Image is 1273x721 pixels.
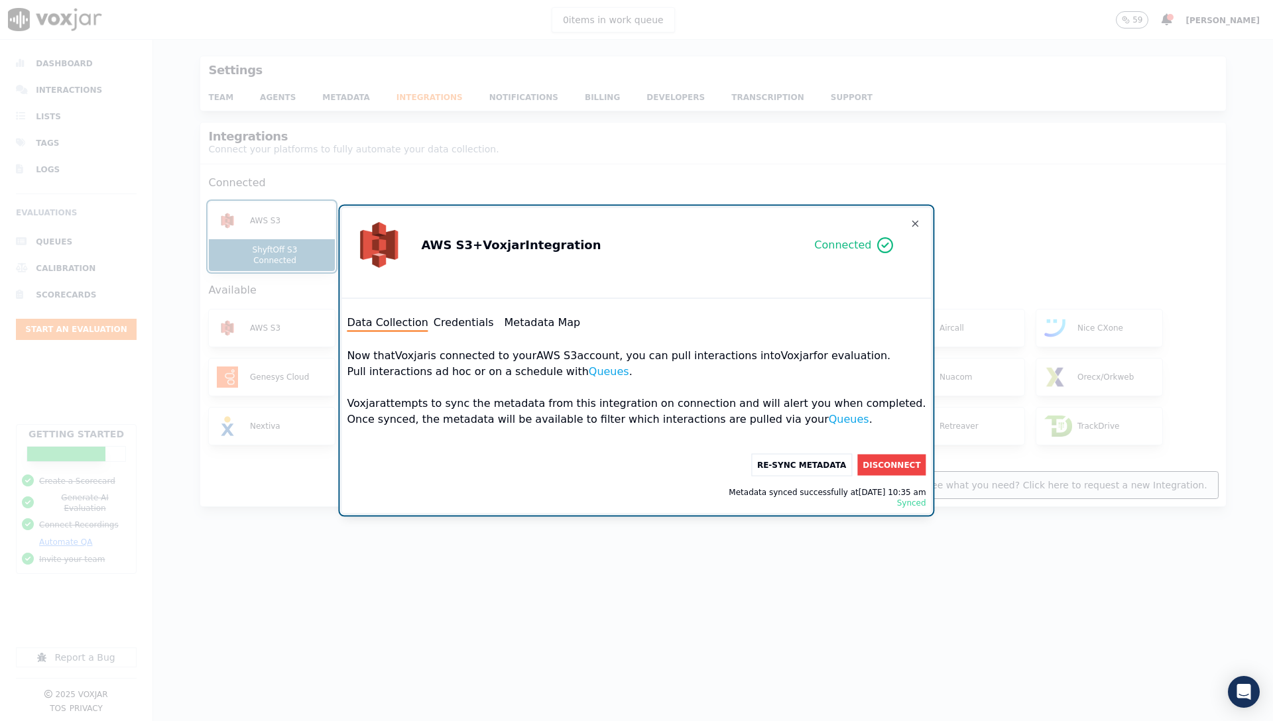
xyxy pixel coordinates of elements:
button: Metadata Map [505,315,581,331]
img: AWS S3 [347,213,410,277]
div: AWS S3 + Voxjar Integration [410,236,601,254]
button: Disconnect [857,455,926,476]
div: Now that Voxjar is connected to your AWS S3 account, you can pull interactions into Voxjar for ev... [347,337,926,438]
div: Synced [897,498,926,508]
button: Credentials [434,315,494,331]
div: Open Intercom Messenger [1228,676,1260,708]
button: Data Collection [347,315,428,332]
div: Connected [781,232,926,258]
a: Queues [829,413,869,425]
a: Queues [589,365,629,378]
div: Metadata synced successfully at [DATE] 10:35 am [347,487,926,508]
button: Re-Sync Metadata [751,454,852,476]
